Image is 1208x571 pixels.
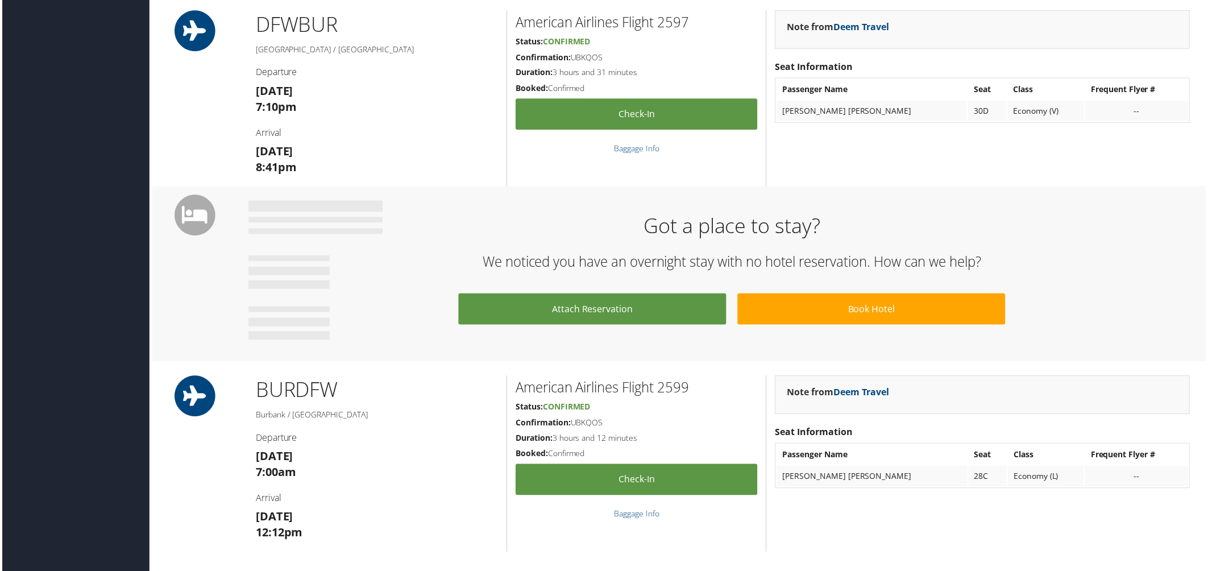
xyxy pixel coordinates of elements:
strong: Status: [516,403,543,413]
a: Baggage Info [615,143,660,154]
h5: UBKQOS [516,419,758,430]
h2: American Airlines Flight 2599 [516,379,758,399]
th: Seat [970,446,1009,467]
th: Passenger Name [778,446,969,467]
strong: 7:00am [255,466,295,482]
h5: 3 hours and 12 minutes [516,434,758,445]
strong: Note from [788,20,891,33]
h4: Arrival [255,494,498,506]
h4: Arrival [255,127,498,139]
h5: [GEOGRAPHIC_DATA] / [GEOGRAPHIC_DATA] [255,44,498,55]
h4: Departure [255,66,498,78]
h1: BUR DFW [255,377,498,406]
h4: Departure [255,433,498,445]
th: Frequent Flyer # [1087,80,1191,100]
a: Check-in [516,99,758,130]
strong: Confirmation: [516,52,571,63]
strong: Duration: [516,67,553,78]
a: Deem Travel [835,20,891,33]
a: Book Hotel [738,295,1007,326]
strong: [DATE] [255,450,292,466]
h1: DFW BUR [255,10,498,39]
h5: Confirmed [516,450,758,461]
a: Attach Reservation [458,295,727,326]
strong: [DATE] [255,144,292,159]
td: [PERSON_NAME] [PERSON_NAME] [778,101,969,122]
a: Deem Travel [835,387,891,400]
strong: Booked: [516,83,548,94]
strong: [DATE] [255,84,292,99]
a: Baggage Info [615,510,660,521]
strong: Seat Information [776,60,854,73]
td: 28C [970,468,1009,489]
strong: Duration: [516,434,553,445]
h5: UBKQOS [516,52,758,63]
td: [PERSON_NAME] [PERSON_NAME] [778,468,969,489]
div: -- [1093,473,1185,483]
span: Confirmed [543,36,591,47]
strong: 8:41pm [255,160,296,175]
strong: 7:10pm [255,100,296,115]
strong: Booked: [516,450,548,461]
td: Economy (V) [1010,101,1086,122]
th: Passenger Name [778,80,969,100]
td: 30D [970,101,1008,122]
h5: Confirmed [516,83,758,94]
th: Class [1010,80,1086,100]
div: -- [1093,106,1185,117]
strong: [DATE] [255,511,292,526]
h2: American Airlines Flight 2597 [516,13,758,32]
td: Economy (L) [1010,468,1086,489]
strong: Seat Information [776,427,854,440]
strong: 12:12pm [255,527,302,542]
strong: Status: [516,36,543,47]
th: Class [1010,446,1086,467]
th: Frequent Flyer # [1087,446,1191,467]
span: Confirmed [543,403,591,413]
h5: Burbank / [GEOGRAPHIC_DATA] [255,411,498,422]
strong: Note from [788,387,891,400]
h5: 3 hours and 31 minutes [516,67,758,78]
strong: Confirmation: [516,419,571,429]
a: Check-in [516,466,758,497]
th: Seat [970,80,1008,100]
